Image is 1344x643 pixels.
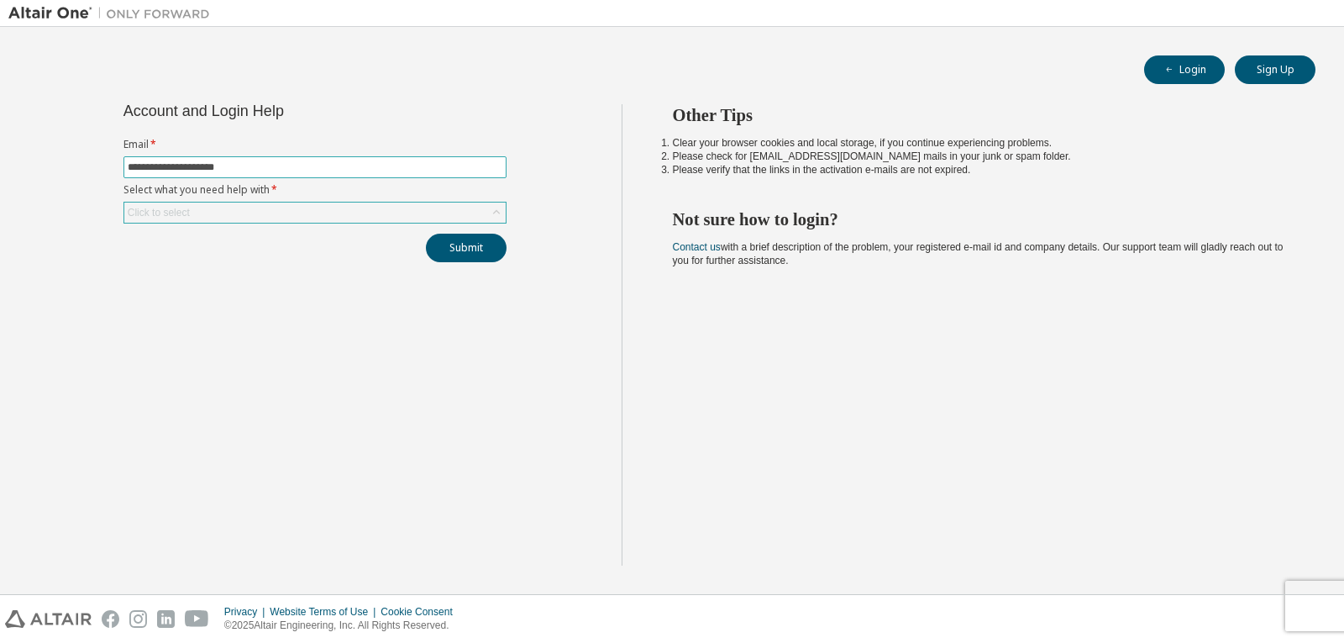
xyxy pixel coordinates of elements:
img: youtube.svg [185,610,209,628]
a: Contact us [673,241,721,253]
li: Please verify that the links in the activation e-mails are not expired. [673,163,1286,177]
label: Email [123,138,507,151]
button: Submit [426,234,507,262]
div: Cookie Consent [381,605,462,619]
div: Privacy [224,605,270,619]
img: instagram.svg [129,610,147,628]
button: Login [1144,55,1225,84]
img: linkedin.svg [157,610,175,628]
img: Altair One [8,5,218,22]
div: Account and Login Help [123,104,430,118]
div: Click to select [124,203,506,223]
div: Website Terms of Use [270,605,381,619]
button: Sign Up [1235,55,1315,84]
p: © 2025 Altair Engineering, Inc. All Rights Reserved. [224,619,463,633]
li: Please check for [EMAIL_ADDRESS][DOMAIN_NAME] mails in your junk or spam folder. [673,150,1286,163]
label: Select what you need help with [123,183,507,197]
h2: Not sure how to login? [673,208,1286,230]
img: altair_logo.svg [5,610,92,628]
li: Clear your browser cookies and local storage, if you continue experiencing problems. [673,136,1286,150]
h2: Other Tips [673,104,1286,126]
img: facebook.svg [102,610,119,628]
span: with a brief description of the problem, your registered e-mail id and company details. Our suppo... [673,241,1284,266]
div: Click to select [128,206,190,219]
